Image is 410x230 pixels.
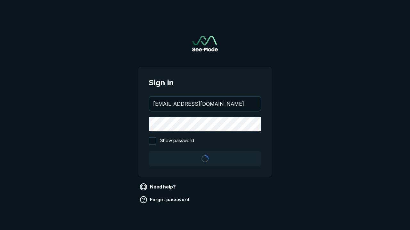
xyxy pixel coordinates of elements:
img: See-Mode Logo [192,36,218,51]
a: Need help? [138,182,178,192]
span: Show password [160,137,194,145]
input: your@email.com [149,97,261,111]
span: Sign in [149,77,261,88]
a: Go to sign in [192,36,218,51]
a: Forgot password [138,195,192,205]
